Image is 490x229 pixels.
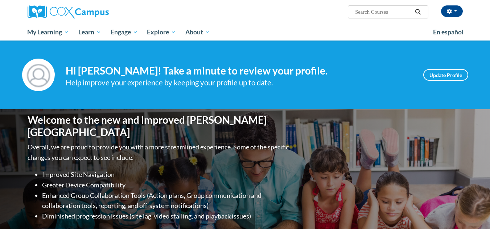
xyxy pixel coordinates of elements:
p: Overall, we are proud to provide you with a more streamlined experience. Some of the specific cha... [28,142,291,163]
img: Cox Campus [28,5,109,18]
span: Explore [147,28,176,37]
li: Diminished progression issues (site lag, video stalling, and playback issues) [42,211,291,221]
li: Enhanced Group Collaboration Tools (Action plans, Group communication and collaboration tools, re... [42,190,291,211]
a: Engage [106,24,143,41]
a: En español [428,25,468,40]
span: Learn [78,28,101,37]
div: Help improve your experience by keeping your profile up to date. [66,77,412,89]
span: En español [433,28,464,36]
img: Profile Image [22,59,55,91]
button: Search [412,8,423,16]
input: Search Courses [354,8,412,16]
a: My Learning [23,24,74,41]
div: Main menu [17,24,474,41]
button: Account Settings [441,5,463,17]
h1: Welcome to the new and improved [PERSON_NAME][GEOGRAPHIC_DATA] [28,114,291,138]
a: Learn [74,24,106,41]
li: Improved Site Navigation [42,169,291,180]
span: About [185,28,210,37]
h4: Hi [PERSON_NAME]! Take a minute to review your profile. [66,65,412,77]
iframe: Button to launch messaging window [461,200,484,223]
span: My Learning [27,28,69,37]
li: Greater Device Compatibility [42,180,291,190]
a: Cox Campus [28,5,165,18]
a: Update Profile [423,69,468,81]
a: About [181,24,215,41]
span: Engage [111,28,138,37]
a: Explore [142,24,181,41]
